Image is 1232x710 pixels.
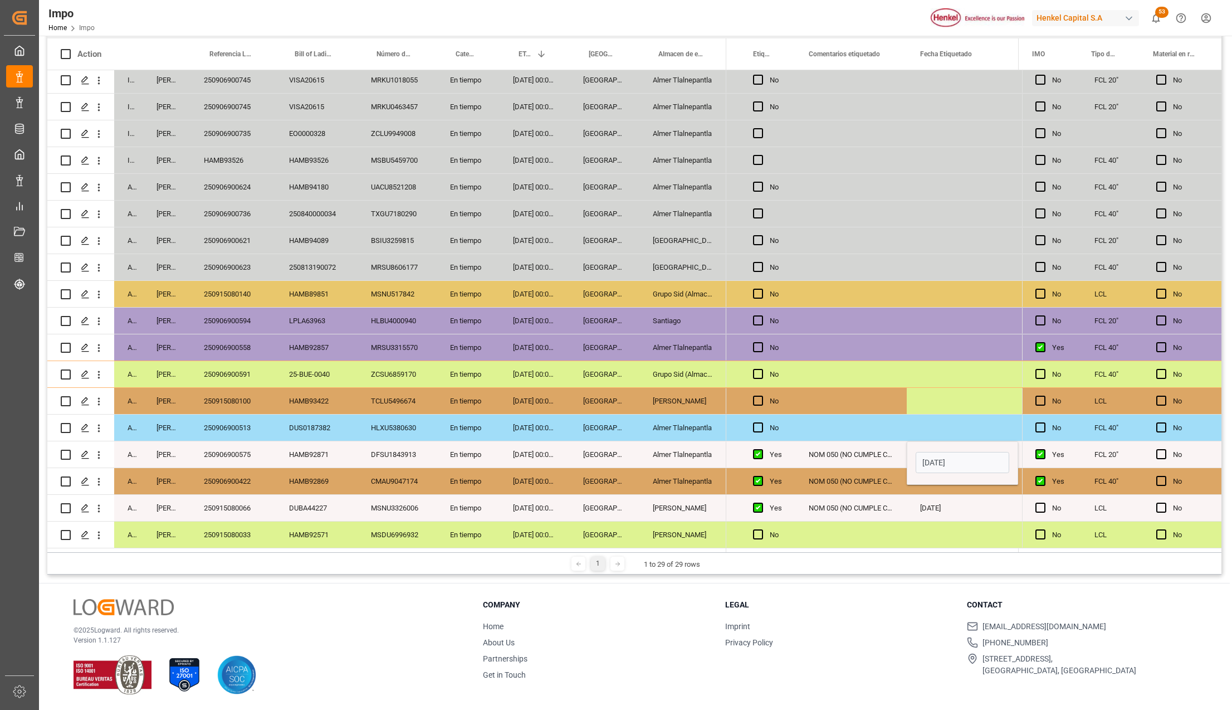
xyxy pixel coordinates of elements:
div: Press SPACE to select this row. [1022,441,1221,468]
div: DUBA44227 [276,495,358,521]
button: Henkel Capital S.A [1032,7,1143,28]
div: Press SPACE to select this row. [1022,495,1221,522]
img: ISO 27001 Certification [165,655,204,694]
div: En tiempo [437,174,500,200]
div: 250906900735 [190,120,276,147]
div: Arrived [114,415,143,441]
div: No [770,388,782,414]
div: Press SPACE to select this row. [47,388,726,415]
div: En tiempo [437,227,500,254]
div: [PERSON_NAME] [143,388,190,414]
div: No [770,255,782,280]
div: No [1173,121,1208,147]
div: No [770,67,782,93]
div: FCL 40" [1081,147,1143,173]
div: [DATE] 00:00:00 [500,147,570,173]
div: [DATE] 00:00:00 [500,201,570,227]
div: HAMB94089 [276,227,358,254]
div: Press SPACE to select this row. [1022,174,1221,201]
div: [PERSON_NAME] [143,334,190,361]
div: In progress [114,147,143,173]
div: In progress [114,120,143,147]
div: Arrived [114,388,143,414]
div: En tiempo [437,254,500,280]
div: No [770,94,782,120]
div: [PERSON_NAME] [143,522,190,548]
div: [GEOGRAPHIC_DATA] [570,174,639,200]
div: HAMB89851 [276,281,358,307]
div: Almer Tlalnepantla [639,415,726,441]
div: [GEOGRAPHIC_DATA] [570,522,639,548]
div: [GEOGRAPHIC_DATA] [639,227,726,254]
div: No [770,308,782,334]
div: No [1173,148,1208,173]
div: UACU8521208 [358,174,437,200]
div: MRKU0463457 [358,94,437,120]
div: En tiempo [437,281,500,307]
div: Press SPACE to select this row. [47,67,726,94]
div: [PERSON_NAME] [143,308,190,334]
img: AICPA SOC [217,655,256,694]
div: En tiempo [437,468,500,494]
div: No [1052,388,1068,414]
div: En tiempo [437,120,500,147]
div: HAMB92871 [276,441,358,468]
div: [DATE] 00:00:00 [500,361,570,387]
div: Press SPACE to select this row. [47,468,726,495]
div: Arrived [114,522,143,548]
div: Press SPACE to select this row. [1022,468,1221,495]
div: No [770,281,782,307]
div: Arrived [114,227,143,254]
div: Press SPACE to select this row. [47,120,726,147]
a: Get in Touch [483,670,526,679]
div: [PERSON_NAME] [143,254,190,280]
div: [DATE] 00:00:00 [500,468,570,494]
span: Material en resguardo Y/N [1153,50,1195,58]
div: [PERSON_NAME] [143,120,190,147]
div: HAMB93526 [190,147,276,173]
div: DFSU1843913 [358,441,437,468]
span: Comentarios etiquetado [809,50,880,58]
img: ISO 9001 & ISO 14001 Certification [74,655,151,694]
div: FCL 20" [1081,67,1143,93]
a: Partnerships [483,654,527,663]
div: In progress [114,94,143,120]
div: MRSU8606177 [358,254,437,280]
div: No [1052,281,1068,307]
div: 250906900624 [190,174,276,200]
div: [GEOGRAPHIC_DATA] [570,254,639,280]
div: Almer Tlalnepantla [639,468,726,494]
div: Grupo Sid (Almacenaje y Distribucion AVIOR) [639,281,726,307]
div: Almer Tlalnepantla [639,201,726,227]
div: No [770,174,782,200]
div: No [1052,228,1068,254]
div: [GEOGRAPHIC_DATA] [570,388,639,414]
div: [PERSON_NAME] [639,495,726,521]
div: Press SPACE to select this row. [1022,227,1221,254]
div: No [770,228,782,254]
div: LCL [1081,495,1143,521]
div: NOM 050 (NO CUMPLE CON NOM). SOLICITADAS [795,495,907,521]
div: LCL [1081,522,1143,548]
div: FCL 20" [1081,308,1143,334]
div: No [1052,362,1068,387]
div: HAMB92571 [276,522,358,548]
div: 250906900575 [190,441,276,468]
div: LPLA63963 [276,308,358,334]
div: No [1052,67,1068,93]
div: FCL 20" [1081,441,1143,468]
div: Santiago [639,308,726,334]
button: show 53 new notifications [1143,6,1169,31]
div: TXGU7180290 [358,201,437,227]
div: Press SPACE to select this row. [47,281,726,308]
div: No [1173,388,1208,414]
div: 250906900621 [190,227,276,254]
div: [PERSON_NAME] [143,227,190,254]
div: [GEOGRAPHIC_DATA] [570,308,639,334]
div: Arrived [114,308,143,334]
a: Privacy Policy [725,638,773,647]
span: ETA Aduana [519,50,532,58]
div: EO0000328 [276,120,358,147]
div: [GEOGRAPHIC_DATA] [570,201,639,227]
